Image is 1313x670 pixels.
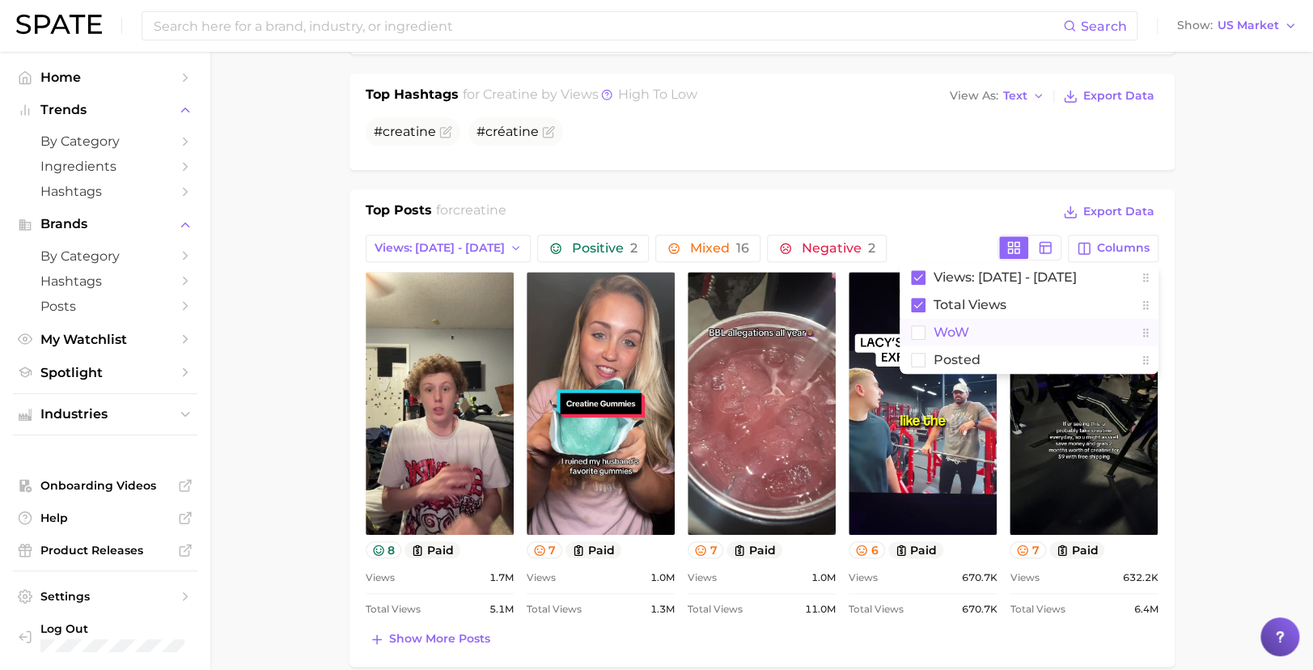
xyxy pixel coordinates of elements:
[688,568,717,587] span: Views
[1177,21,1213,30] span: Show
[946,86,1049,107] button: View AsText
[13,473,197,498] a: Onboarding Videos
[40,543,170,558] span: Product Releases
[13,584,197,609] a: Settings
[389,632,490,646] span: Show more posts
[811,568,836,587] span: 1.0m
[961,600,997,619] span: 670.7k
[40,332,170,347] span: My Watchlist
[13,129,197,154] a: by Category
[489,600,514,619] span: 5.1m
[1010,568,1039,587] span: Views
[13,98,197,122] button: Trends
[13,154,197,179] a: Ingredients
[13,538,197,562] a: Product Releases
[476,124,539,139] span: #créatine
[1081,19,1127,34] span: Search
[565,541,621,558] button: paid
[1097,241,1150,255] span: Columns
[13,506,197,530] a: Help
[13,402,197,426] button: Industries
[527,541,563,558] button: 7
[1003,91,1027,100] span: Text
[404,541,460,558] button: paid
[735,240,748,256] span: 16
[527,600,582,619] span: Total Views
[805,600,836,619] span: 11.0m
[934,325,969,339] span: WoW
[888,541,944,558] button: paid
[40,274,170,289] span: Hashtags
[1173,15,1301,36] button: ShowUS Market
[40,70,170,85] span: Home
[152,12,1063,40] input: Search here for a brand, industry, or ingredient
[961,568,997,587] span: 670.7k
[16,15,102,34] img: SPATE
[13,360,197,385] a: Spotlight
[13,179,197,204] a: Hashtags
[375,241,505,255] span: Views: [DATE] - [DATE]
[1083,205,1154,218] span: Export Data
[849,541,885,558] button: 6
[374,124,436,139] span: #
[40,134,170,149] span: by Category
[867,240,875,256] span: 2
[629,240,637,256] span: 2
[453,202,506,218] span: creatine
[900,264,1158,374] div: Columns
[527,568,556,587] span: Views
[13,212,197,236] button: Brands
[463,85,697,108] h2: for by Views
[13,294,197,319] a: Posts
[934,270,1077,284] span: Views: [DATE] - [DATE]
[40,217,170,231] span: Brands
[40,511,170,525] span: Help
[40,184,170,199] span: Hashtags
[934,298,1006,312] span: Total Views
[436,201,506,225] h2: for
[1218,21,1279,30] span: US Market
[688,600,743,619] span: Total Views
[650,600,675,619] span: 1.3m
[1010,600,1065,619] span: Total Views
[689,242,748,255] span: Mixed
[618,87,697,102] span: high to low
[366,201,432,225] h1: Top Posts
[489,568,514,587] span: 1.7m
[13,327,197,352] a: My Watchlist
[366,235,532,262] button: Views: [DATE] - [DATE]
[542,125,555,138] button: Flag as miscategorized or irrelevant
[40,589,170,604] span: Settings
[366,600,421,619] span: Total Views
[849,568,878,587] span: Views
[650,568,675,587] span: 1.0m
[571,242,637,255] span: Positive
[1133,600,1158,619] span: 6.4m
[13,65,197,90] a: Home
[1010,541,1046,558] button: 7
[366,568,395,587] span: Views
[1059,85,1158,108] button: Export Data
[40,478,170,493] span: Onboarding Videos
[40,621,221,636] span: Log Out
[366,85,459,108] h1: Top Hashtags
[801,242,875,255] span: Negative
[40,159,170,174] span: Ingredients
[13,269,197,294] a: Hashtags
[40,365,170,380] span: Spotlight
[366,541,402,558] button: 8
[1068,235,1158,262] button: Columns
[366,628,494,651] button: Show more posts
[40,248,170,264] span: by Category
[13,244,197,269] a: by Category
[439,125,452,138] button: Flag as miscategorized or irrelevant
[483,87,538,102] span: creatine
[1083,89,1154,103] span: Export Data
[688,541,724,558] button: 7
[383,124,436,139] span: creatine
[40,407,170,422] span: Industries
[1122,568,1158,587] span: 632.2k
[1049,541,1105,558] button: paid
[726,541,782,558] button: paid
[950,91,998,100] span: View As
